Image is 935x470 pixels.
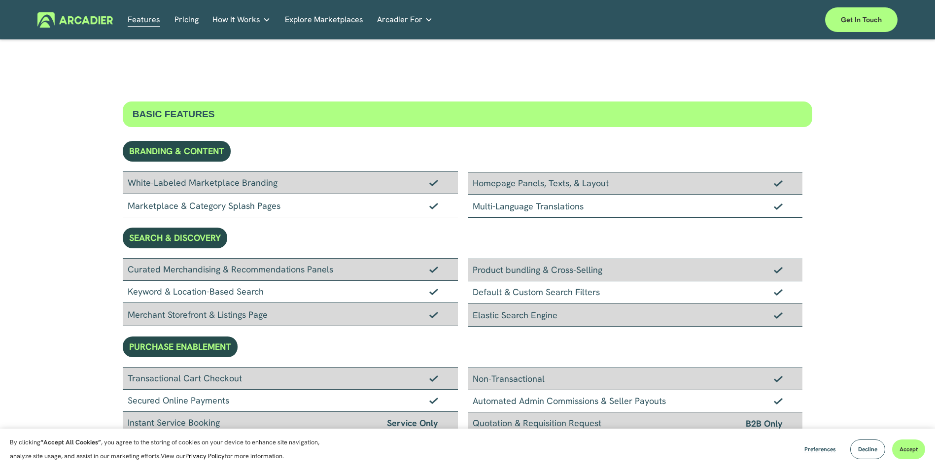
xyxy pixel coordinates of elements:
a: folder dropdown [377,12,433,28]
img: Checkmark [429,397,438,404]
div: White-Labeled Marketplace Branding [123,171,458,194]
div: Product bundling & Cross-Selling [468,259,803,281]
div: Homepage Panels, Texts, & Layout [468,172,803,195]
a: Get in touch [825,7,898,32]
div: Multi-Language Translations [468,195,803,218]
div: Curated Merchandising & Recommendations Panels [123,258,458,281]
div: Elastic Search Engine [468,303,803,327]
a: Explore Marketplaces [285,12,363,28]
a: Privacy Policy [185,452,225,460]
img: Checkmark [774,267,783,273]
a: Pricing [174,12,199,28]
div: Instant Service Booking [123,412,458,435]
img: Checkmark [774,203,783,210]
span: Accept [900,445,918,453]
a: folder dropdown [212,12,271,28]
button: Preferences [797,439,843,459]
div: Merchant Storefront & Listings Page [123,303,458,326]
img: Checkmark [429,179,438,186]
a: Features [128,12,160,28]
img: Checkmark [774,312,783,319]
img: Checkmark [774,289,783,296]
div: Quotation & Requisition Request [468,412,803,435]
div: Non-Transactional [468,368,803,390]
div: Default & Custom Search Filters [468,281,803,303]
img: Checkmark [429,202,438,209]
p: By clicking , you agree to the storing of cookies on your device to enhance site navigation, anal... [10,436,330,463]
button: Decline [850,439,885,459]
span: How It Works [212,13,260,27]
img: Checkmark [429,288,438,295]
img: Checkmark [774,180,783,187]
img: Checkmark [774,398,783,404]
div: SEARCH & DISCOVERY [123,228,227,248]
div: Keyword & Location-Based Search [123,281,458,303]
img: Checkmark [429,311,438,318]
div: Transactional Cart Checkout [123,367,458,390]
span: Service Only [387,416,438,430]
div: BRANDING & CONTENT [123,141,231,162]
span: Preferences [804,445,836,453]
img: Arcadier [37,12,113,28]
span: Arcadier For [377,13,422,27]
div: Automated Admin Commissions & Seller Payouts [468,390,803,412]
img: Checkmark [774,375,783,382]
span: Decline [858,445,877,453]
div: Secured Online Payments [123,390,458,412]
div: PURCHASE ENABLEMENT [123,336,238,357]
div: BASIC FEATURES [123,101,813,127]
div: Marketplace & Category Splash Pages [123,194,458,217]
span: B2B Only [746,416,783,431]
strong: “Accept All Cookies” [40,438,101,446]
img: Checkmark [429,375,438,382]
button: Accept [892,439,925,459]
img: Checkmark [429,266,438,273]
